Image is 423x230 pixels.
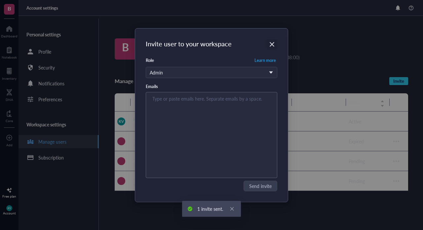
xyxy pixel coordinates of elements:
span: Learn more [254,57,276,63]
span: close [230,207,234,211]
div: 1 invite sent. [197,205,223,212]
div: Invite user to your workspace [146,39,277,48]
div: Emails [146,83,158,89]
button: Close [267,39,277,50]
div: Admin [150,69,266,76]
button: Learn more [253,56,277,64]
div: Role [146,57,154,63]
span: Close [267,40,277,48]
button: Send invite [244,181,277,191]
a: Close [228,205,236,212]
